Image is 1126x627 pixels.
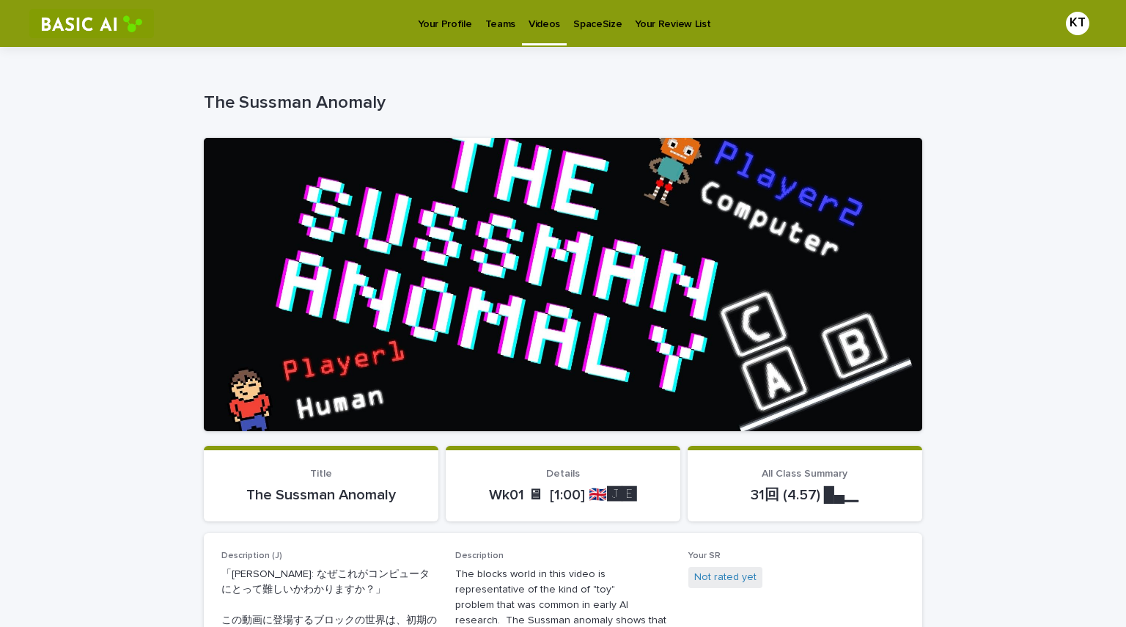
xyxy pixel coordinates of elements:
span: Description (J) [221,551,282,560]
a: Not rated yet [694,570,757,585]
span: Title [310,469,332,479]
span: Description [455,551,504,560]
p: The Sussman Anomaly [221,486,421,504]
p: Wk01 🖥 [1:00] 🇬🇧🅹️🅴️ [463,486,663,504]
img: RtIB8pj2QQiOZo6waziI [29,9,154,38]
p: The Sussman Anomaly [204,92,916,114]
span: Your SR [688,551,721,560]
p: 31回 (4.57) █▄▁ [705,486,905,504]
span: All Class Summary [762,469,847,479]
span: Details [546,469,580,479]
div: KT [1066,12,1089,35]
